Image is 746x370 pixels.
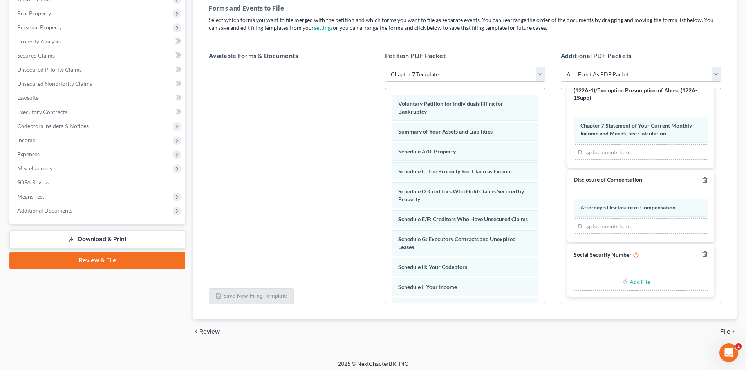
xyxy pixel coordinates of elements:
h5: Additional PDF Packets [561,51,721,60]
span: SOFA Review [17,179,50,186]
span: Additional Documents [17,207,72,214]
i: chevron_right [730,328,737,335]
span: Schedule I: Your Income [398,283,457,290]
a: Unsecured Priority Claims [11,63,185,77]
h5: Available Forms & Documents [209,51,369,60]
span: Real Property [17,10,51,16]
a: settings [314,24,333,31]
span: Means Test [17,193,44,200]
i: chevron_left [193,328,199,335]
span: Schedule H: Your Codebtors [398,264,467,270]
span: Petition PDF Packet [385,52,446,59]
p: Select which forms you want to file merged with the petition and which forms you want to file as ... [209,16,721,32]
div: Drag documents here. [574,218,708,234]
a: Executory Contracts [11,105,185,119]
span: Disclosure of Compensation [574,176,642,183]
span: Schedule E/F: Creditors Who Have Unsecured Claims [398,216,528,222]
span: Miscellaneous [17,165,52,171]
span: Codebtors Insiders & Notices [17,123,89,129]
span: Voluntary Petition for Individuals Filing for Bankruptcy [398,100,503,115]
span: Property Analysis [17,38,61,45]
span: Review [199,328,220,335]
span: Social Security Number [574,251,632,258]
span: Attorney's Disclosure of Compensation [580,204,676,211]
a: Secured Claims [11,49,185,63]
a: Lawsuits [11,91,185,105]
span: File [720,328,730,335]
a: Property Analysis [11,34,185,49]
h5: Forms and Events to File [209,4,721,13]
span: Chapter 7 Statement of Your Current Monthly Income and Means-Test Calculation [580,122,692,137]
span: Unsecured Priority Claims [17,66,82,73]
span: Schedule G: Executory Contracts and Unexpired Leases [398,236,516,250]
span: Chapter 7 Statements - Monthly Income Form (122A-1)/Exemption Presumption of Abuse (122A-1Supp) [574,80,697,101]
span: Income [17,137,35,143]
a: SOFA Review [11,175,185,190]
span: Unsecured Nonpriority Claims [17,80,92,87]
span: Summary of Your Assets and Liabilities [398,128,493,135]
iframe: Intercom live chat [719,343,738,362]
span: Expenses [17,151,40,157]
div: Drag documents here. [574,144,708,160]
span: Schedule D: Creditors Who Hold Claims Secured by Property [398,188,524,202]
a: Download & Print [9,230,185,249]
span: Personal Property [17,24,62,31]
button: Save New Filing Template [209,288,294,305]
span: Secured Claims [17,52,55,59]
span: Schedule A/B: Property [398,148,456,155]
span: Executory Contracts [17,108,67,115]
span: Schedule C: The Property You Claim as Exempt [398,168,512,175]
a: Review & File [9,252,185,269]
a: Unsecured Nonpriority Claims [11,77,185,91]
span: Lawsuits [17,94,38,101]
button: chevron_left Review [193,328,228,335]
span: 1 [735,343,742,350]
